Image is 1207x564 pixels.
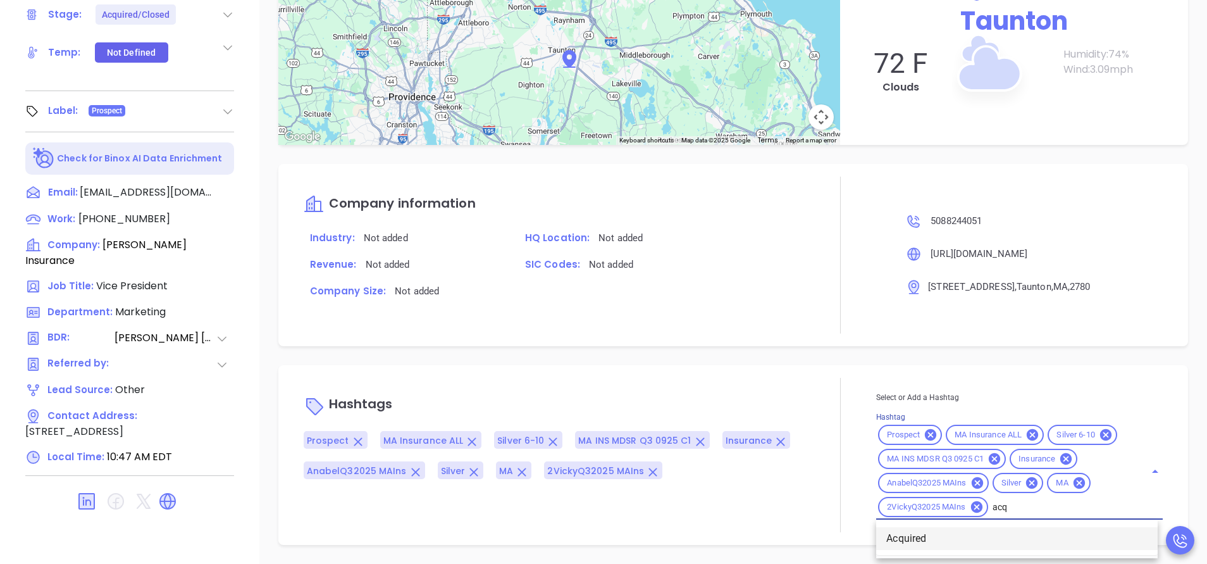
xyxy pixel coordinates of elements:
[876,527,1158,550] li: Acquired
[33,147,55,170] img: Ai-Enrich-DaqCidB-.svg
[1011,454,1063,465] span: Insurance
[758,135,778,145] a: Terms (opens in new tab)
[57,152,222,165] p: Check for Binox AI Data Enrichment
[48,185,78,201] span: Email:
[1063,62,1175,77] p: Wind: 3.09 mph
[329,194,476,212] span: Company information
[1051,281,1068,292] span: , MA
[1010,449,1077,469] div: Insurance
[1049,430,1102,441] span: Silver 6-10
[47,279,94,292] span: Job Title:
[878,449,1006,469] div: MA INS MDSR Q3 0925 C1
[115,304,166,319] span: Marketing
[879,502,973,513] span: 2VickyQ32025 MAIns
[441,465,466,477] span: Silver
[853,2,1175,40] p: Taunton
[879,430,927,441] span: Prospect
[47,450,104,463] span: Local Time:
[310,258,357,271] span: Revenue:
[307,434,349,447] span: Prospect
[78,211,170,226] span: [PHONE_NUMBER]
[366,259,410,270] span: Not added
[578,434,691,447] span: MA INS MDSR Q3 0925 C1
[1015,281,1051,292] span: , Taunton
[853,80,949,95] p: Clouds
[115,330,216,346] span: [PERSON_NAME] [PERSON_NAME]
[878,473,988,493] div: AnabelQ32025 MAIns
[282,128,323,145] img: Google
[47,383,113,396] span: Lead Source:
[931,215,982,227] span: 5088244051
[497,434,544,447] span: Silver 6-10
[994,478,1029,489] span: Silver
[853,47,949,80] p: 72 F
[47,356,113,372] span: Referred by:
[47,330,113,346] span: BDR:
[310,284,386,298] span: Company Size:
[598,232,643,244] span: Not added
[1047,473,1090,493] div: MA
[726,434,772,447] span: Insurance
[107,449,172,464] span: 10:47 AM EDT
[619,136,674,145] button: Keyboard shortcuts
[499,465,513,477] span: MA
[876,391,1163,404] p: Select or Add a Hashtag
[931,248,1027,260] span: [URL][DOMAIN_NAME]
[808,104,834,130] button: Map camera controls
[525,258,580,271] span: SIC Codes:
[48,43,81,62] div: Temp:
[80,185,213,200] span: [EMAIL_ADDRESS][DOMAIN_NAME]
[924,6,1050,132] img: Clouds
[304,197,476,211] a: Company information
[876,414,905,422] label: Hashtag
[307,465,407,477] span: AnabelQ32025 MAIns
[383,434,464,447] span: MA Insurance ALL
[96,279,168,293] span: Vice President
[589,259,633,270] span: Not added
[928,281,1015,292] span: [STREET_ADDRESS]
[547,465,644,477] span: 2VickyQ32025 MAIns
[1063,47,1175,62] p: Humidity: 74 %
[310,231,355,244] span: Industry:
[878,425,942,445] div: Prospect
[25,237,187,268] span: [PERSON_NAME] Insurance
[947,430,1029,441] span: MA Insurance ALL
[1048,478,1075,489] span: MA
[946,425,1044,445] div: MA Insurance ALL
[329,396,393,413] span: Hashtags
[47,409,137,422] span: Contact Address:
[786,137,836,144] a: Report a map error
[364,232,408,244] span: Not added
[395,285,439,297] span: Not added
[681,137,750,144] span: Map data ©2025 Google
[47,212,75,225] span: Work:
[1146,463,1164,480] button: Close
[525,231,590,244] span: HQ Location:
[25,424,123,439] span: [STREET_ADDRESS]
[1068,281,1091,292] span: , 2780
[47,238,100,251] span: Company:
[878,497,987,517] div: 2VickyQ32025 MAIns
[92,104,123,118] span: Prospect
[47,305,113,318] span: Department:
[993,473,1044,493] div: Silver
[879,478,974,489] span: AnabelQ32025 MAIns
[1142,469,1148,474] button: Clear
[102,4,170,25] div: Acquired/Closed
[48,5,82,24] div: Stage:
[879,454,991,465] span: MA INS MDSR Q3 0925 C1
[115,382,145,397] span: Other
[107,42,156,63] div: Not Defined
[282,128,323,145] a: Open this area in Google Maps (opens a new window)
[1048,425,1117,445] div: Silver 6-10
[48,101,78,120] div: Label:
